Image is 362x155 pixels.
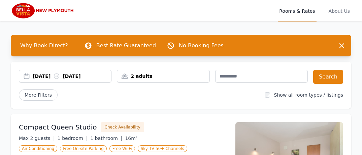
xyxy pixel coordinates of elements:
[58,136,88,141] span: 1 bedroom |
[101,122,144,132] button: Check Availability
[179,42,224,50] p: No Booking Fees
[313,70,343,84] button: Search
[138,145,187,152] span: Sky TV 50+ Channels
[33,73,111,80] div: [DATE] [DATE]
[19,136,55,141] span: Max 2 guests |
[117,73,209,80] div: 2 adults
[109,145,135,152] span: Free Wi-Fi
[19,89,58,101] span: More Filters
[15,39,73,52] span: Why Book Direct?
[274,92,343,98] label: Show all room types / listings
[90,136,122,141] span: 1 bathroom |
[19,122,97,132] h3: Compact Queen Studio
[125,136,137,141] span: 16m²
[11,3,76,19] img: Bella Vista New Plymouth
[60,145,107,152] span: Free On-site Parking
[96,42,156,50] p: Best Rate Guaranteed
[19,145,57,152] span: Air Conditioning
